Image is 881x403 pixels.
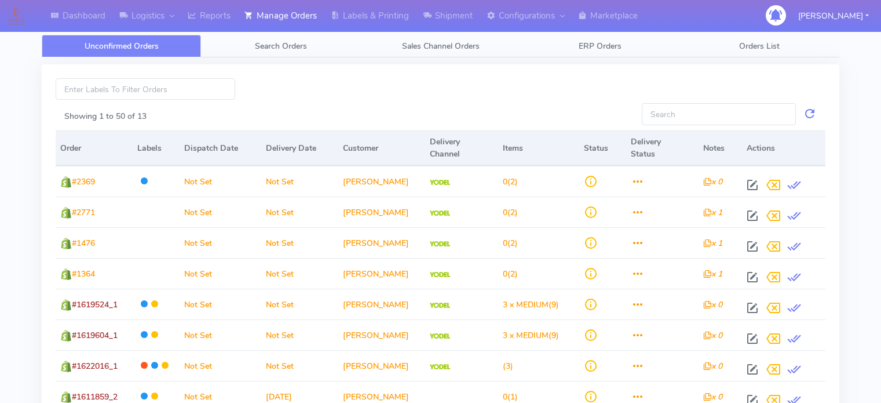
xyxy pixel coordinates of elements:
[703,391,722,402] i: x 0
[430,241,450,247] img: Yodel
[180,227,261,258] td: Not Set
[255,41,307,52] span: Search Orders
[402,41,480,52] span: Sales Channel Orders
[430,210,450,216] img: Yodel
[180,166,261,197] td: Not Set
[180,258,261,289] td: Not Set
[579,130,626,166] th: Status
[430,272,450,278] img: Yodel
[703,330,722,341] i: x 0
[430,180,450,186] img: Yodel
[503,361,513,372] span: (3)
[703,207,722,218] i: x 1
[180,289,261,320] td: Not Set
[180,130,261,166] th: Dispatch Date
[261,289,338,320] td: Not Set
[338,130,426,166] th: Customer
[261,350,338,381] td: Not Set
[338,166,426,197] td: [PERSON_NAME]
[430,333,450,339] img: Yodel
[261,166,338,197] td: Not Set
[338,289,426,320] td: [PERSON_NAME]
[72,207,95,218] span: #2771
[338,350,426,381] td: [PERSON_NAME]
[503,391,518,402] span: (1)
[699,130,742,166] th: Notes
[703,176,722,187] i: x 0
[133,130,180,166] th: Labels
[42,35,839,57] ul: Tabs
[64,110,147,122] label: Showing 1 to 50 of 13
[579,41,622,52] span: ERP Orders
[430,303,450,308] img: Yodel
[503,176,518,187] span: (2)
[72,391,118,402] span: #1611859_2
[789,4,878,28] button: [PERSON_NAME]
[72,299,118,310] span: #1619524_1
[72,238,95,249] span: #1476
[503,268,507,279] span: 0
[338,258,426,289] td: [PERSON_NAME]
[261,320,338,350] td: Not Set
[430,364,450,370] img: Yodel
[503,299,559,310] span: (9)
[703,361,722,372] i: x 0
[72,361,118,372] span: #1622016_1
[503,207,507,218] span: 0
[261,258,338,289] td: Not Set
[180,350,261,381] td: Not Set
[503,330,549,341] span: 3 x MEDIUM
[642,103,796,125] input: Search
[703,238,722,249] i: x 1
[742,130,825,166] th: Actions
[703,268,722,279] i: x 1
[503,207,518,218] span: (2)
[180,320,261,350] td: Not Set
[626,130,699,166] th: Delivery Status
[338,197,426,227] td: [PERSON_NAME]
[72,268,95,279] span: #1364
[703,299,722,310] i: x 0
[261,130,338,166] th: Delivery Date
[180,197,261,227] td: Not Set
[338,320,426,350] td: [PERSON_NAME]
[72,176,95,187] span: #2369
[503,330,559,341] span: (9)
[503,391,507,402] span: 0
[261,227,338,258] td: Not Set
[425,130,498,166] th: Delivery Channel
[56,78,235,100] input: Enter Labels To Filter Orders
[503,238,518,249] span: (2)
[261,197,338,227] td: Not Set
[498,130,579,166] th: Items
[503,176,507,187] span: 0
[56,130,133,166] th: Order
[72,330,118,341] span: #1619604_1
[503,238,507,249] span: 0
[85,41,159,52] span: Unconfirmed Orders
[503,268,518,279] span: (2)
[338,227,426,258] td: [PERSON_NAME]
[503,299,549,310] span: 3 x MEDIUM
[739,41,780,52] span: Orders List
